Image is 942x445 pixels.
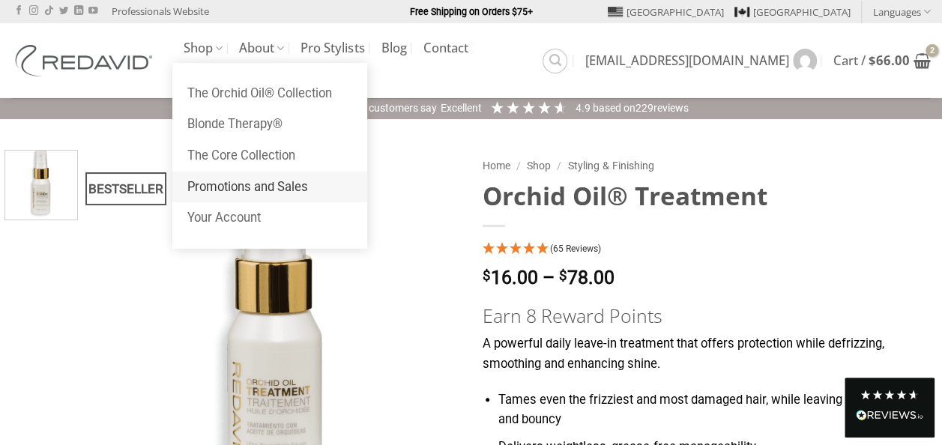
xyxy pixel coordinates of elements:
span: 229 [635,102,653,114]
a: Pro Stylists [301,34,364,61]
a: Follow on TikTok [44,6,53,16]
span: [EMAIL_ADDRESS][DOMAIN_NAME] [585,55,789,67]
a: Styling & Finishing [567,160,653,172]
a: Shop [184,34,223,63]
a: [GEOGRAPHIC_DATA] [608,1,724,23]
a: Follow on Twitter [59,6,68,16]
img: REVIEWS.io [856,410,923,420]
span: 4.95 Stars - 65 Reviews [550,243,601,254]
div: Read All Reviews [856,407,923,426]
span: $ [869,52,876,69]
a: About [239,34,284,63]
p: A powerful daily leave-in treatment that offers protection while defrizzing, smoothing and enhanc... [483,334,932,374]
img: REDAVID Orchid Oil Treatment 90ml [5,147,77,219]
bdi: 16.00 [483,267,538,288]
span: 4.9 [576,102,593,114]
span: $ [483,269,491,283]
a: Follow on YouTube [88,6,97,16]
a: Search [543,49,567,73]
span: Based on [593,102,635,114]
span: / [516,160,521,172]
bdi: 66.00 [869,52,910,69]
a: Follow on Instagram [29,6,38,16]
strong: Free Shipping on Orders $75+ [410,6,533,17]
div: 4.8 Stars [860,389,920,401]
a: Shop [527,160,551,172]
bdi: 78.00 [559,267,615,288]
a: [EMAIL_ADDRESS][DOMAIN_NAME] [585,41,817,80]
span: reviews [653,102,689,114]
a: [GEOGRAPHIC_DATA] [734,1,851,23]
nav: Breadcrumb [483,157,932,175]
span: / [557,160,561,172]
span: Cart / [833,55,910,67]
a: Languages [873,1,931,22]
a: Promotions and Sales [172,172,367,203]
div: Our customers say [349,101,437,116]
li: Tames even the frizziest and most damaged hair, while leaving curls smooth and bouncy [498,390,931,430]
div: 4.95 Stars - 65 Reviews [483,240,932,260]
a: Your Account [172,202,367,234]
div: 4.91 Stars [489,100,568,115]
span: – [543,267,555,288]
a: Home [483,160,510,172]
span: $ [559,269,567,283]
a: Follow on LinkedIn [73,6,82,16]
a: Blog [381,34,406,61]
div: Read All Reviews [845,378,935,438]
a: The Core Collection [172,140,367,172]
div: Excellent [441,101,482,116]
a: Contact [423,34,468,61]
a: View cart [833,44,931,77]
a: Follow on Facebook [14,6,23,16]
img: REDAVID Salon Products | United States [11,45,161,76]
h5: Earn 8 Reward Points [483,306,932,325]
h1: Orchid Oil® Treatment [483,180,932,212]
a: The Orchid Oil® Collection [172,78,367,109]
a: Blonde Therapy® [172,109,367,140]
